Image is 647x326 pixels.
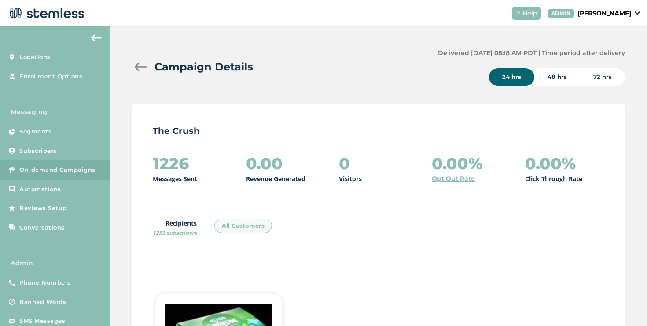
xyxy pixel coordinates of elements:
[339,155,350,172] h2: 0
[489,68,534,86] div: 24 hrs
[246,174,305,183] p: Revenue Generated
[432,155,482,172] h2: 0.00%
[91,34,102,41] img: icon-arrow-back-accent-c549486e.svg
[515,11,521,16] img: icon-help-white-03924b79.svg
[525,174,582,183] p: Click Through Rate
[534,68,580,86] div: 48 hrs
[19,53,51,62] span: Locations
[432,174,475,183] a: Opt Out Rate
[19,278,71,287] span: Phone Numbers
[153,125,604,137] p: The Crush
[19,147,57,156] span: Subscribers
[19,185,61,194] span: Automations
[19,223,65,232] span: Conversations
[19,166,96,174] span: On-demand Campaigns
[548,9,574,18] div: ADMIN
[525,155,576,172] h2: 0.00%
[153,229,197,237] span: 1253 subscribers
[7,4,85,22] img: logo-dark-0685b13c.svg
[603,284,647,326] iframe: Chat Widget
[19,127,51,136] span: Segments
[580,68,625,86] div: 72 hrs
[153,174,197,183] p: Messages Sent
[153,219,197,237] label: Recipients
[19,72,82,81] span: Enrollment Options
[438,48,625,58] label: Delivered [DATE] 08:18 AM PDT | Time period after delivery
[577,9,631,18] p: [PERSON_NAME]
[522,9,537,18] span: Help
[635,11,640,15] img: icon_down-arrow-small-66adaf34.svg
[154,59,253,75] h2: Campaign Details
[214,219,272,233] div: All Customers
[19,317,65,326] span: SMS Messages
[339,174,362,183] p: Visitors
[19,204,67,213] span: Reviews Setup
[153,155,189,172] h2: 1226
[246,155,283,172] h2: 0.00
[19,298,66,307] span: Banned Words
